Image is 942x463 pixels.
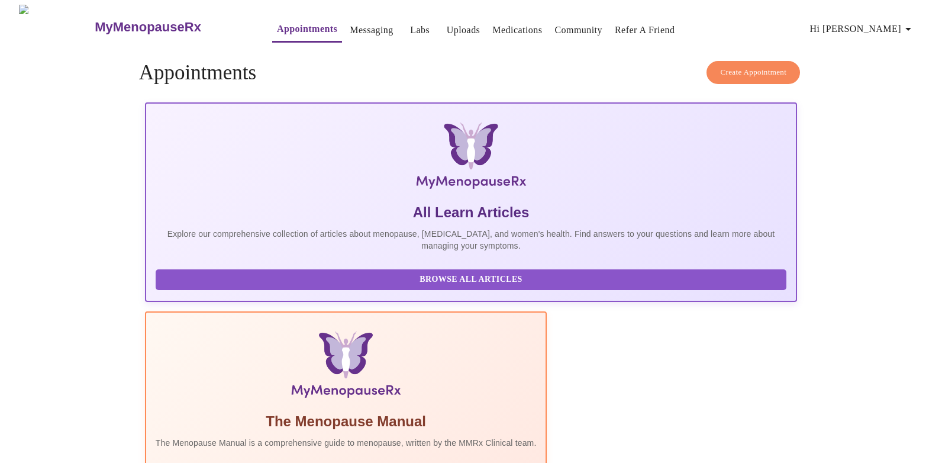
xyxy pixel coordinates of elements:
[720,66,786,79] span: Create Appointment
[550,18,607,42] button: Community
[156,437,537,449] p: The Menopause Manual is a comprehensive guide to menopause, written by the MMRx Clinical team.
[805,17,920,41] button: Hi [PERSON_NAME]
[156,269,786,290] button: Browse All Articles
[401,18,439,42] button: Labs
[706,61,800,84] button: Create Appointment
[492,22,542,38] a: Medications
[156,274,789,284] a: Browse All Articles
[350,22,393,38] a: Messaging
[156,412,537,431] h5: The Menopause Manual
[488,18,547,42] button: Medications
[216,332,476,403] img: Menopause Manual
[156,228,786,252] p: Explore our comprehensive collection of articles about menopause, [MEDICAL_DATA], and women's hea...
[447,22,480,38] a: Uploads
[167,272,775,287] span: Browse All Articles
[95,20,201,35] h3: MyMenopauseRx
[156,203,786,222] h5: All Learn Articles
[345,18,398,42] button: Messaging
[810,21,915,37] span: Hi [PERSON_NAME]
[277,21,337,37] a: Appointments
[139,61,803,85] h4: Appointments
[272,17,342,43] button: Appointments
[410,22,430,38] a: Labs
[19,5,93,49] img: MyMenopauseRx Logo
[554,22,602,38] a: Community
[93,7,249,48] a: MyMenopauseRx
[253,123,688,194] img: MyMenopauseRx Logo
[610,18,680,42] button: Refer a Friend
[615,22,675,38] a: Refer a Friend
[442,18,485,42] button: Uploads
